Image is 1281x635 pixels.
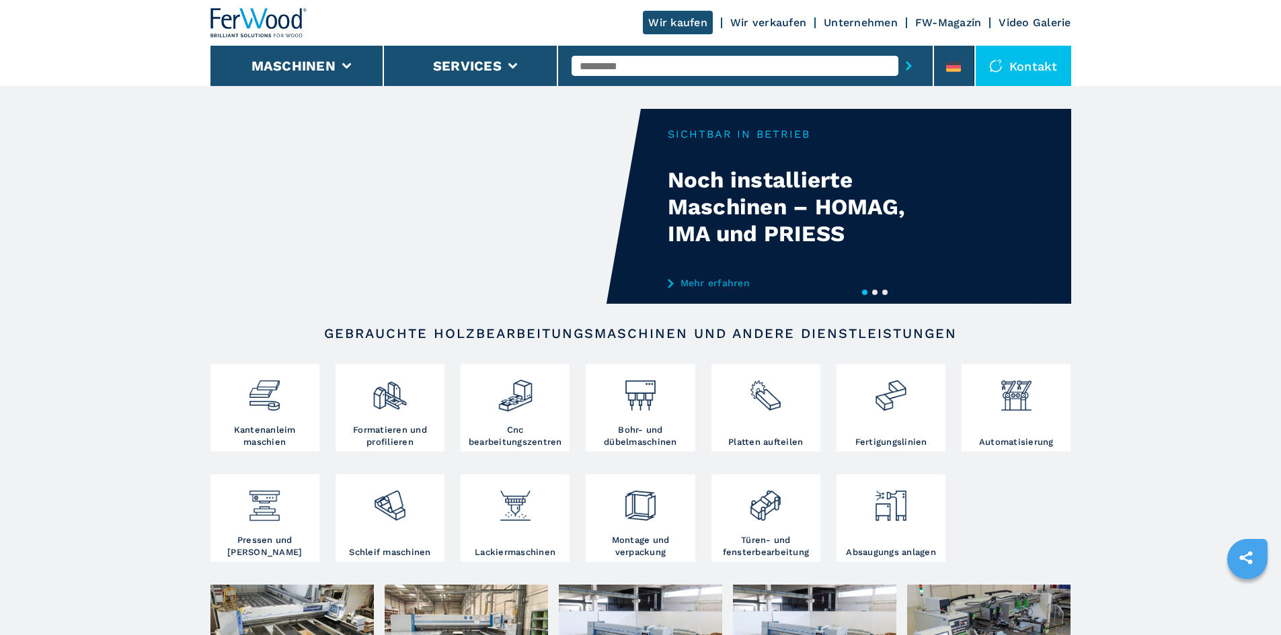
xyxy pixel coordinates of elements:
[711,474,820,562] a: Türen- und fensterbearbeitung
[210,8,307,38] img: Ferwood
[999,368,1034,413] img: automazione.png
[210,109,641,304] video: Your browser does not support the video tag.
[730,16,806,29] a: Wir verkaufen
[254,325,1028,341] h2: Gebrauchte Holzbearbeitungsmaschinen und andere Dienstleistungen
[464,424,566,448] h3: Cnc bearbeitungszentren
[336,364,444,452] a: Formatieren und profilieren
[711,364,820,452] a: Platten aufteilen
[461,364,570,452] a: Cnc bearbeitungszentren
[862,290,867,295] button: 1
[623,368,658,413] img: foratrici_inseritrici_2.png
[976,46,1071,86] div: Kontakt
[336,474,444,562] a: Schleif maschinen
[882,290,888,295] button: 3
[433,58,502,74] button: Services
[247,368,282,413] img: bordatrici_1.png
[214,424,316,448] h3: Kantenanleim maschien
[898,50,919,81] button: submit-button
[824,16,898,29] a: Unternehmen
[873,368,908,413] img: linee_di_produzione_2.png
[748,368,783,413] img: sezionatrici_2.png
[989,59,1003,73] img: Kontakt
[589,534,691,558] h3: Montage und verpackung
[962,364,1071,452] a: Automatisierung
[999,16,1071,29] a: Video Galerie
[372,368,407,413] img: squadratrici_2.png
[979,436,1054,448] h3: Automatisierung
[623,478,658,523] img: montaggio_imballaggio_2.png
[668,278,931,288] a: Mehr erfahren
[1229,541,1263,575] a: sharethis
[247,478,282,523] img: pressa-strettoia.png
[846,546,936,558] h3: Absaugungs anlagen
[210,364,319,452] a: Kantenanleim maschien
[214,534,316,558] h3: Pressen und [PERSON_NAME]
[586,364,695,452] a: Bohr- und dübelmaschinen
[855,436,927,448] h3: Fertigungslinien
[498,478,533,523] img: verniciatura_1.png
[589,424,691,448] h3: Bohr- und dübelmaschinen
[873,478,908,523] img: aspirazione_1.png
[837,474,945,562] a: Absaugungs anlagen
[498,368,533,413] img: centro_di_lavoro_cnc_2.png
[872,290,878,295] button: 2
[748,478,783,523] img: lavorazione_porte_finestre_2.png
[372,478,407,523] img: levigatrici_2.png
[837,364,945,452] a: Fertigungslinien
[915,16,982,29] a: FW-Magazin
[475,546,555,558] h3: Lackiermaschinen
[210,474,319,562] a: Pressen und [PERSON_NAME]
[251,58,336,74] button: Maschinen
[349,546,430,558] h3: Schleif maschinen
[715,534,817,558] h3: Türen- und fensterbearbeitung
[586,474,695,562] a: Montage und verpackung
[728,436,803,448] h3: Platten aufteilen
[339,424,441,448] h3: Formatieren und profilieren
[643,11,713,34] a: Wir kaufen
[461,474,570,562] a: Lackiermaschinen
